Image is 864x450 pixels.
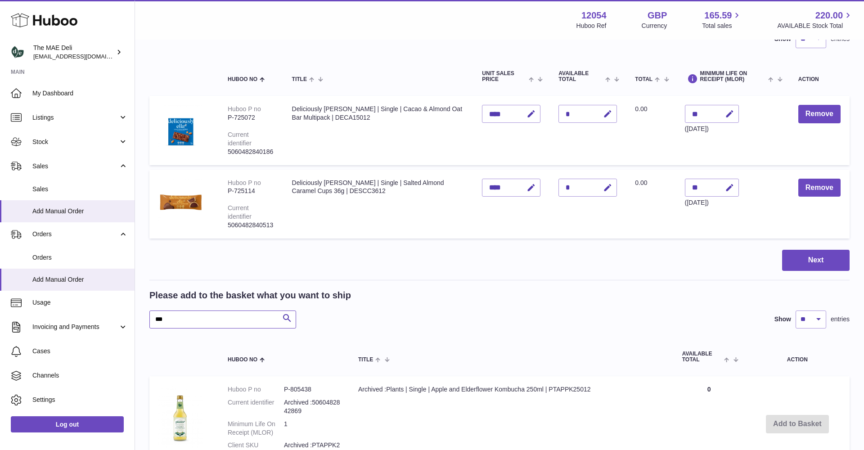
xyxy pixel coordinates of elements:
[777,9,853,30] a: 220.00 AVAILABLE Stock Total
[292,76,307,82] span: Title
[648,9,667,22] strong: GBP
[32,323,118,331] span: Invoicing and Payments
[32,138,118,146] span: Stock
[228,131,252,147] div: Current identifier
[284,398,340,415] dd: Archived :5060482842869
[11,45,24,59] img: logistics@deliciouslyella.com
[228,420,284,437] dt: Minimum Life On Receipt (MLOR)
[228,357,257,363] span: Huboo no
[149,289,351,301] h2: Please add to the basket what you want to ship
[32,298,128,307] span: Usage
[635,179,647,186] span: 0.00
[32,113,118,122] span: Listings
[682,351,722,363] span: AVAILABLE Total
[228,204,252,220] div: Current identifier
[32,396,128,404] span: Settings
[158,105,203,150] img: Deliciously Ella | Single | Cacao & Almond Oat Bar Multipack | DECA15012
[685,198,739,207] div: ([DATE])
[32,207,128,216] span: Add Manual Order
[700,71,766,82] span: Minimum Life On Receipt (MLOR)
[745,342,850,372] th: Action
[581,9,607,22] strong: 12054
[358,357,373,363] span: Title
[32,253,128,262] span: Orders
[704,9,732,22] span: 165.59
[228,105,261,112] div: Huboo P no
[685,125,739,133] div: ([DATE])
[798,76,841,82] div: Action
[228,76,257,82] span: Huboo no
[228,187,274,195] div: P-725114
[32,162,118,171] span: Sales
[284,420,340,437] dd: 1
[158,179,203,224] img: Deliciously Ella | Single | Salted Almond Caramel Cups 36g | DESCC3612
[228,398,284,415] dt: Current identifier
[558,71,603,82] span: AVAILABLE Total
[798,105,841,123] button: Remove
[32,347,128,355] span: Cases
[815,9,843,22] span: 220.00
[702,22,742,30] span: Total sales
[228,385,284,394] dt: Huboo P no
[576,22,607,30] div: Huboo Ref
[33,53,132,60] span: [EMAIL_ADDRESS][DOMAIN_NAME]
[228,179,261,186] div: Huboo P no
[284,385,340,394] dd: P-805438
[228,221,274,229] div: 5060482840513
[482,71,526,82] span: Unit Sales Price
[32,275,128,284] span: Add Manual Order
[33,44,114,61] div: The MAE Deli
[228,113,274,122] div: P-725072
[642,22,667,30] div: Currency
[283,96,473,165] td: Deliciously [PERSON_NAME] | Single | Cacao & Almond Oat Bar Multipack | DECA15012
[32,89,128,98] span: My Dashboard
[32,371,128,380] span: Channels
[635,76,652,82] span: Total
[774,315,791,324] label: Show
[228,148,274,156] div: 5060482840186
[831,315,850,324] span: entries
[777,22,853,30] span: AVAILABLE Stock Total
[635,105,647,112] span: 0.00
[11,416,124,432] a: Log out
[702,9,742,30] a: 165.59 Total sales
[32,230,118,238] span: Orders
[32,185,128,193] span: Sales
[782,250,850,271] button: Next
[283,170,473,238] td: Deliciously [PERSON_NAME] | Single | Salted Almond Caramel Cups 36g | DESCC3612
[798,179,841,197] button: Remove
